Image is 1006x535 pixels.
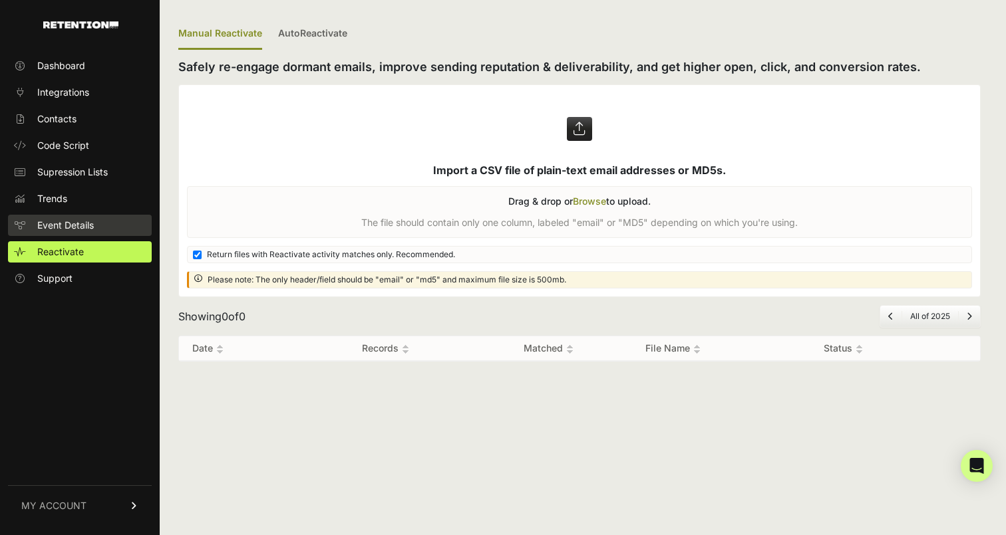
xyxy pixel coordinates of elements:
a: Previous [888,311,894,321]
img: no_sort-eaf950dc5ab64cae54d48a5578032e96f70b2ecb7d747501f34c8f2db400fb66.gif [566,344,574,354]
div: Open Intercom Messenger [961,450,993,482]
img: no_sort-eaf950dc5ab64cae54d48a5578032e96f70b2ecb7d747501f34c8f2db400fb66.gif [216,344,224,354]
a: Reactivate [8,241,152,263]
h2: Safely re-engage dormant emails, improve sending reputation & deliverability, and get higher open... [178,58,981,76]
span: Integrations [37,86,89,99]
a: Supression Lists [8,161,152,183]
span: MY ACCOUNT [21,499,86,512]
span: Contacts [37,112,77,126]
th: File Name [632,336,810,361]
span: Return files with Reactivate activity matches only. Recommended. [207,249,455,260]
img: no_sort-eaf950dc5ab64cae54d48a5578032e96f70b2ecb7d747501f34c8f2db400fb66.gif [693,344,701,354]
img: no_sort-eaf950dc5ab64cae54d48a5578032e96f70b2ecb7d747501f34c8f2db400fb66.gif [856,344,863,354]
a: MY ACCOUNT [8,485,152,526]
span: Supression Lists [37,165,108,179]
a: Support [8,268,152,289]
span: Event Details [37,219,94,232]
a: Contacts [8,108,152,130]
a: Integrations [8,82,152,103]
a: Event Details [8,215,152,236]
span: 0 [239,310,246,323]
div: Manual Reactivate [178,19,262,50]
th: Matched [466,336,632,361]
a: Trends [8,188,152,209]
li: All of 2025 [902,311,958,322]
input: Return files with Reactivate activity matches only. Recommended. [193,251,202,259]
a: Code Script [8,135,152,156]
img: Retention.com [43,21,118,29]
span: Code Script [37,139,89,152]
a: Dashboard [8,55,152,76]
span: Reactivate [37,245,84,259]
th: Records [305,336,466,361]
img: no_sort-eaf950dc5ab64cae54d48a5578032e96f70b2ecb7d747501f34c8f2db400fb66.gif [402,344,409,354]
span: Support [37,272,73,285]
div: Showing of [178,308,246,324]
a: Next [967,311,972,321]
span: 0 [222,310,228,323]
th: Status [810,336,953,361]
span: Trends [37,192,67,205]
nav: Page navigation [880,305,981,328]
a: AutoReactivate [278,19,347,50]
span: Dashboard [37,59,85,72]
th: Date [179,336,305,361]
